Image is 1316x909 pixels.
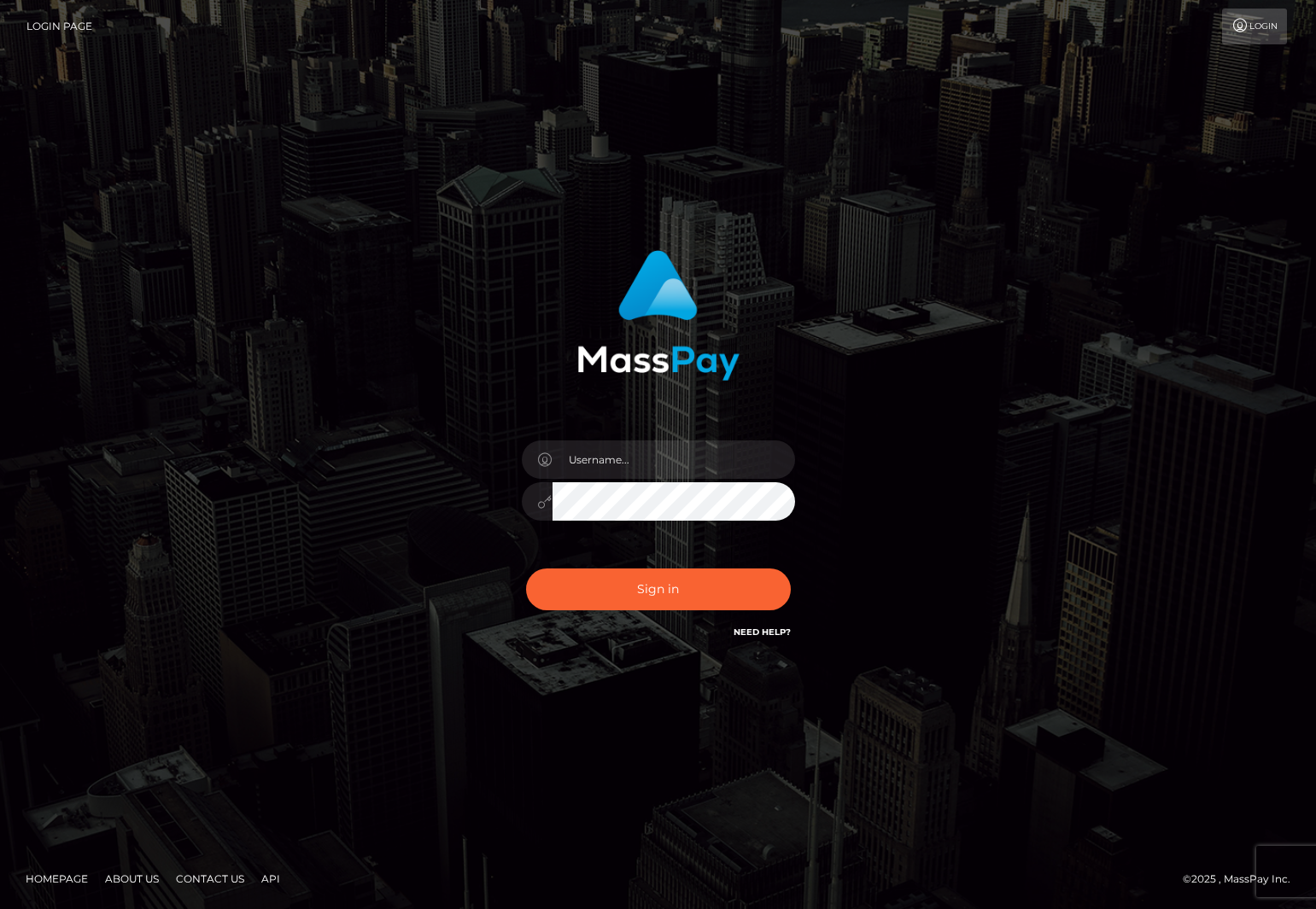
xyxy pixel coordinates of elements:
[254,865,287,892] a: API
[26,9,92,44] a: Login Page
[169,865,251,892] a: Contact Us
[19,865,95,892] a: Homepage
[98,865,166,892] a: About Us
[1222,9,1287,44] a: Login
[526,568,791,610] button: Sign in
[734,626,791,638] a: Need Help?
[577,250,740,381] img: MassPay Login
[553,440,795,479] input: Username...
[1183,870,1303,889] div: © 2025 , MassPay Inc.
